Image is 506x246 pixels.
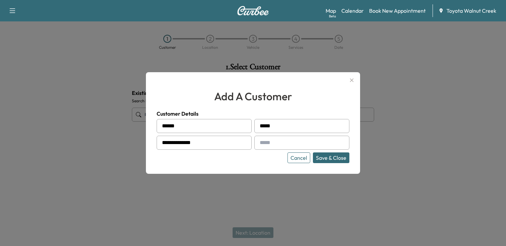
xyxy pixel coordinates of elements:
button: Save & Close [313,152,349,163]
button: Cancel [287,152,310,163]
a: MapBeta [326,7,336,15]
div: Beta [329,14,336,19]
a: Calendar [341,7,364,15]
span: Toyota Walnut Creek [446,7,496,15]
h4: Customer Details [157,110,349,118]
a: Book New Appointment [369,7,426,15]
h2: add a customer [157,88,349,104]
img: Curbee Logo [237,6,269,15]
